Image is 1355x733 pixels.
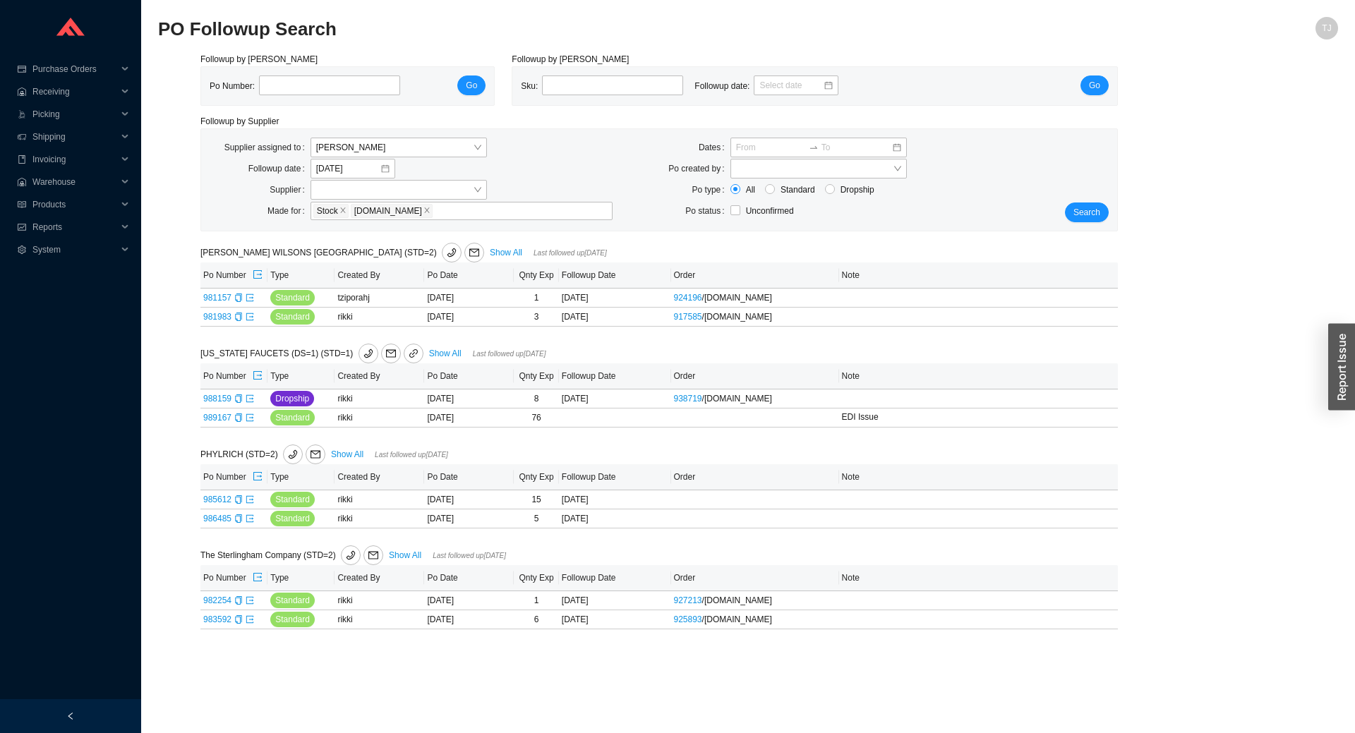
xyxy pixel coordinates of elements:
button: phone [442,243,462,262]
label: Followup date: [248,159,311,178]
span: Dropship [275,392,309,406]
button: mail [306,444,325,464]
a: export [246,394,254,404]
td: rikki [335,490,424,509]
button: Go [457,75,486,95]
th: Followup Date [559,262,671,289]
button: mail [381,344,401,363]
a: export [246,293,254,303]
span: Standard [275,492,310,507]
th: Po Number [200,363,267,389]
a: export [246,614,254,624]
th: Po Date [424,262,514,289]
a: Show All [429,349,462,358]
label: Supplier: [270,180,310,200]
th: Note [839,363,1118,389]
td: [DATE] [424,591,514,610]
th: Created By [335,363,424,389]
th: Po Date [424,464,514,490]
span: copy [234,293,243,302]
th: Created By [335,262,424,289]
div: Copy [234,593,243,607]
th: Type [267,464,335,490]
span: phone [442,248,461,258]
span: swap-right [809,143,819,152]
span: Products [32,193,117,216]
div: Copy [234,310,243,324]
span: Go [1089,78,1100,92]
span: link [409,349,418,361]
span: copy [234,615,243,624]
span: Search [1073,205,1100,219]
td: / [DOMAIN_NAME] [671,289,839,308]
span: Followup by [PERSON_NAME] [200,54,318,64]
span: phone [359,349,378,358]
span: credit-card [17,65,27,73]
td: rikki [335,610,424,629]
button: Go [1080,75,1109,95]
div: Po Number: [210,75,411,97]
span: Receiving [32,80,117,103]
span: Standard [275,593,310,607]
button: Standard [270,410,315,425]
button: export [252,568,263,588]
button: Standard [270,290,315,305]
span: TJ [1322,17,1331,40]
span: Last followed up [DATE] [433,552,506,559]
span: Standard [275,612,310,626]
span: Reports [32,216,117,238]
th: Order [671,464,839,490]
td: 1 [514,289,558,308]
a: export [246,413,254,423]
div: Copy [234,492,243,507]
span: Last followed up [DATE] [375,451,448,459]
h2: PO Followup Search [158,17,1043,42]
button: Search [1065,202,1109,222]
span: close [423,207,430,215]
button: phone [359,344,378,363]
td: [DATE] [424,490,514,509]
span: phone [284,449,302,459]
th: Created By [335,464,424,490]
span: copy [234,514,243,523]
a: 938719 [674,394,702,404]
span: book [17,155,27,164]
a: 985612 [203,495,231,504]
a: export [246,595,254,605]
span: Shipping [32,126,117,148]
td: 3 [514,308,558,327]
th: Followup Date [559,464,671,490]
span: Picking [32,103,117,126]
div: Copy [234,411,243,425]
td: rikki [335,408,424,428]
a: export [246,312,254,322]
a: link [404,344,423,363]
th: Po Number [200,565,267,591]
label: Made for: [267,201,311,221]
span: Unconfirmed [746,206,794,216]
td: [DATE] [424,610,514,629]
th: Followup Date [559,363,671,389]
span: Followup by Supplier [200,116,279,126]
th: Type [267,565,335,591]
th: Po Number [200,262,267,289]
button: Standard [270,511,315,526]
button: export [252,467,263,487]
span: System [32,238,117,261]
span: Dropship [835,183,880,197]
div: [DATE] [562,593,668,607]
th: Order [671,262,839,289]
div: [DATE] [562,492,668,507]
span: mail [465,248,483,258]
span: phone [342,550,360,560]
a: Show All [389,550,421,560]
a: Show All [331,449,363,459]
button: Dropship [270,391,314,406]
input: 9/30/2025 [316,162,380,176]
span: Stock [313,204,349,218]
span: Standard [275,310,310,324]
span: QualityBath.com [351,204,433,218]
td: / [DOMAIN_NAME] [671,610,839,629]
div: Copy [234,612,243,626]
